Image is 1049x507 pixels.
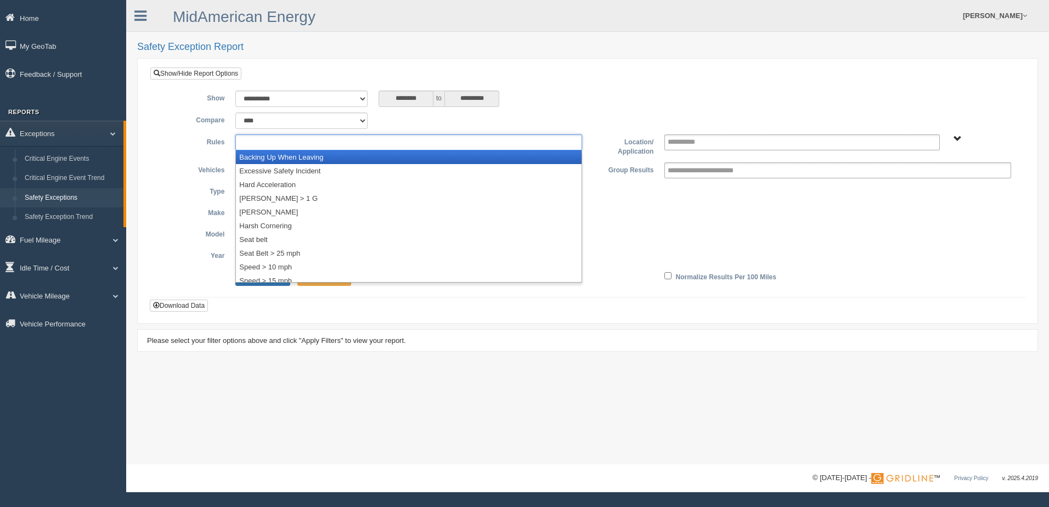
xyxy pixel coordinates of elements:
[236,274,582,288] li: Speed > 15 mph
[236,219,582,233] li: Harsh Cornering
[159,248,230,261] label: Year
[1002,475,1038,481] span: v. 2025.4.2019
[236,150,582,164] li: Backing Up When Leaving
[20,168,123,188] a: Critical Engine Event Trend
[954,475,988,481] a: Privacy Policy
[236,260,582,274] li: Speed > 10 mph
[173,8,315,25] a: MidAmerican Energy
[159,134,230,148] label: Rules
[676,269,776,283] label: Normalize Results Per 100 Miles
[20,188,123,208] a: Safety Exceptions
[159,91,230,104] label: Show
[236,178,582,191] li: Hard Acceleration
[588,134,659,157] label: Location/ Application
[137,42,1038,53] h2: Safety Exception Report
[159,205,230,218] label: Make
[147,336,406,345] span: Please select your filter options above and click "Apply Filters" to view your report.
[236,164,582,178] li: Excessive Safety Incident
[150,67,241,80] a: Show/Hide Report Options
[159,184,230,197] label: Type
[159,112,230,126] label: Compare
[159,162,230,176] label: Vehicles
[20,207,123,227] a: Safety Exception Trend
[813,472,1038,484] div: © [DATE]-[DATE] - ™
[150,300,208,312] button: Download Data
[871,473,933,484] img: Gridline
[588,162,659,176] label: Group Results
[236,205,582,219] li: [PERSON_NAME]
[236,246,582,260] li: Seat Belt > 25 mph
[20,149,123,169] a: Critical Engine Events
[236,191,582,205] li: [PERSON_NAME] > 1 G
[236,233,582,246] li: Seat belt
[159,227,230,240] label: Model
[433,91,444,107] span: to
